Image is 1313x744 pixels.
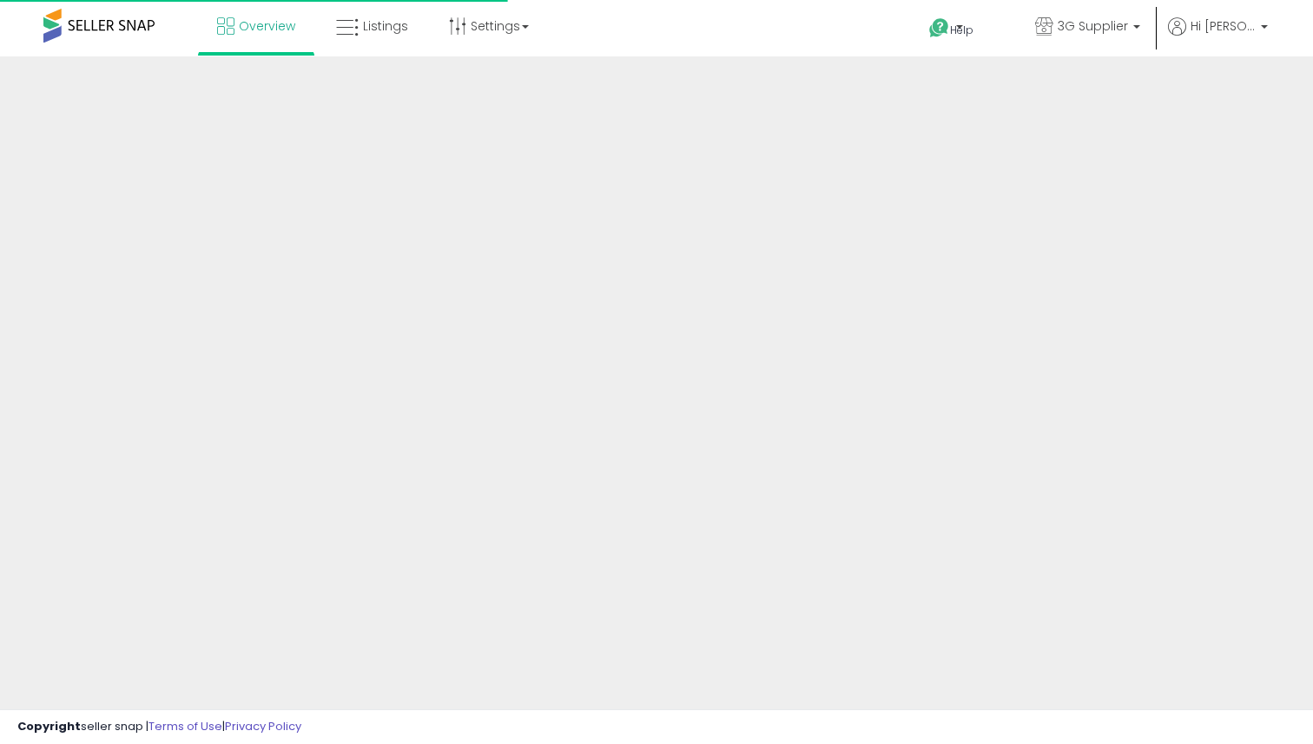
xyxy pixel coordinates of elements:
span: 3G Supplier [1058,17,1128,35]
a: Help [915,4,1007,56]
a: Privacy Policy [225,718,301,734]
span: Overview [239,17,295,35]
a: Hi [PERSON_NAME] [1168,17,1268,56]
div: seller snap | | [17,719,301,735]
span: Help [950,23,973,37]
a: Terms of Use [148,718,222,734]
strong: Copyright [17,718,81,734]
span: Listings [363,17,408,35]
span: Hi [PERSON_NAME] [1191,17,1256,35]
i: Get Help [928,17,950,39]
